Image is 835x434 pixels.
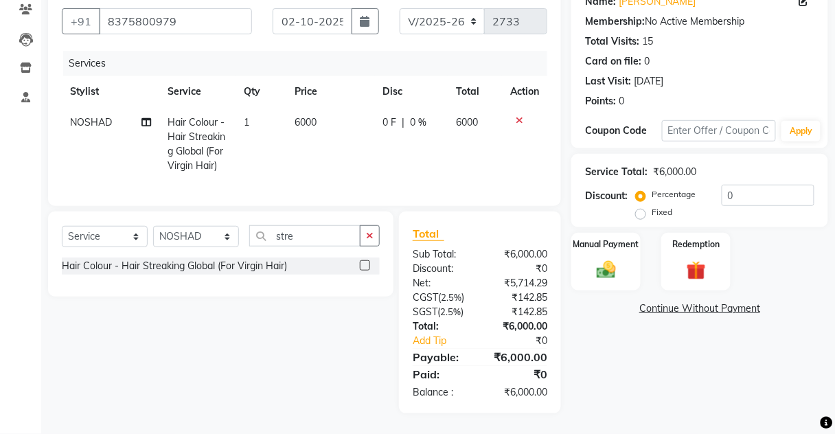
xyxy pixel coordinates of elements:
[402,115,405,130] span: |
[480,247,558,262] div: ₹6,000.00
[413,291,438,304] span: CGST
[62,76,159,107] th: Stylist
[413,227,444,241] span: Total
[480,319,558,334] div: ₹6,000.00
[402,290,480,305] div: ( )
[411,115,427,130] span: 0 %
[642,34,653,49] div: 15
[62,259,287,273] div: Hair Colour - Hair Streaking Global (For Virgin Hair)
[680,259,712,283] img: _gift.svg
[652,206,672,218] label: Fixed
[402,305,480,319] div: ( )
[480,349,558,365] div: ₹6,000.00
[440,306,461,317] span: 2.5%
[585,34,639,49] div: Total Visits:
[585,74,631,89] div: Last Visit:
[634,74,663,89] div: [DATE]
[244,116,250,128] span: 1
[480,385,558,400] div: ₹6,000.00
[493,334,558,348] div: ₹0
[781,121,821,141] button: Apply
[402,349,480,365] div: Payable:
[249,225,361,247] input: Search or Scan
[619,94,624,108] div: 0
[672,238,720,251] label: Redemption
[574,301,825,316] a: Continue Without Payment
[585,124,661,138] div: Coupon Code
[653,165,696,179] div: ₹6,000.00
[413,306,437,318] span: SGST
[585,14,645,29] div: Membership:
[585,189,628,203] div: Discount:
[402,366,480,382] div: Paid:
[662,120,777,141] input: Enter Offer / Coupon Code
[70,116,112,128] span: NOSHAD
[236,76,287,107] th: Qty
[480,276,558,290] div: ₹5,714.29
[585,94,616,108] div: Points:
[480,290,558,305] div: ₹142.85
[585,165,648,179] div: Service Total:
[375,76,448,107] th: Disc
[159,76,236,107] th: Service
[402,262,480,276] div: Discount:
[63,51,558,76] div: Services
[168,116,225,172] span: Hair Colour - Hair Streaking Global (For Virgin Hair)
[295,116,317,128] span: 6000
[644,54,650,69] div: 0
[448,76,502,107] th: Total
[652,188,696,201] label: Percentage
[383,115,397,130] span: 0 F
[286,76,374,107] th: Price
[402,276,480,290] div: Net:
[480,262,558,276] div: ₹0
[456,116,478,128] span: 6000
[402,247,480,262] div: Sub Total:
[402,334,493,348] a: Add Tip
[480,305,558,319] div: ₹142.85
[402,319,480,334] div: Total:
[591,259,622,281] img: _cash.svg
[441,292,461,303] span: 2.5%
[62,8,100,34] button: +91
[402,385,480,400] div: Balance :
[502,76,547,107] th: Action
[99,8,252,34] input: Search by Name/Mobile/Email/Code
[573,238,639,251] label: Manual Payment
[480,366,558,382] div: ₹0
[585,54,641,69] div: Card on file:
[585,14,814,29] div: No Active Membership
